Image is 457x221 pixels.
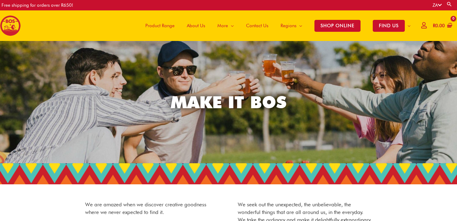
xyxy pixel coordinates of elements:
a: SHOP ONLINE [308,10,367,41]
span: Contact Us [246,17,268,35]
span: R [433,23,435,28]
h1: MAKE IT BOS [58,90,400,114]
a: Product Range [139,10,181,41]
span: More [217,17,228,35]
nav: Site Navigation [135,10,417,41]
span: About Us [187,17,205,35]
a: Contact Us [240,10,274,41]
a: Regions [274,10,308,41]
a: Search button [446,1,452,7]
span: FIND US [373,20,405,32]
bdi: 0.00 [433,23,445,28]
span: Product Range [145,17,175,35]
a: About Us [181,10,211,41]
a: ZA [433,2,442,8]
p: We are amazed when we discover creative goodness where we never expected to find it. [85,201,219,216]
span: SHOP ONLINE [314,20,361,32]
span: Regions [281,17,296,35]
a: View Shopping Cart, empty [432,19,452,33]
a: More [211,10,240,41]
